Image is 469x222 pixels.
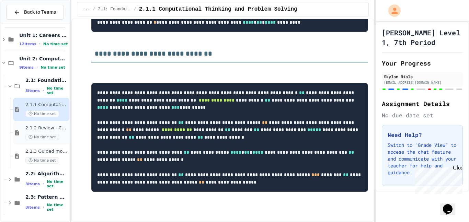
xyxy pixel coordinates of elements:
[412,165,462,194] iframe: chat widget
[83,7,90,12] span: ...
[382,111,463,119] div: No due date set
[384,80,461,85] div: [EMAIL_ADDRESS][DOMAIN_NAME]
[25,171,68,177] span: 2.2: Algorithms from Idea to Flowchart
[25,125,68,131] span: 2.1.2 Review - Computational Thinking and Problem Solving
[382,28,463,47] h1: [PERSON_NAME] Level 1, 7th Period
[6,5,64,20] button: Back to Teams
[19,42,36,46] span: 12 items
[43,181,44,187] span: •
[25,157,59,164] span: No time set
[25,194,68,200] span: 2.3: Pattern Recognition & Decomposition
[39,41,41,47] span: •
[98,7,131,12] span: 2.1: Foundations of Computational Thinking
[3,3,47,44] div: Chat with us now!Close
[25,102,68,108] span: 2.1.1 Computational Thinking and Problem Solving
[19,65,34,70] span: 9 items
[93,7,95,12] span: /
[25,110,59,117] span: No time set
[19,32,68,38] span: Unit 1: Careers & Professionalism
[25,205,40,210] span: 3 items
[36,65,38,70] span: •
[19,56,68,62] span: Unit 2: Computational Thinking & Problem-Solving
[388,142,457,176] p: Switch to "Grade View" to access the chat feature and communicate with your teacher for help and ...
[381,3,402,19] div: My Account
[25,77,68,83] span: 2.1: Foundations of Computational Thinking
[47,203,68,212] span: No time set
[25,182,40,186] span: 3 items
[382,99,463,108] h2: Assignment Details
[134,7,136,12] span: /
[41,65,65,70] span: No time set
[25,89,40,93] span: 3 items
[24,9,56,16] span: Back to Teams
[25,134,59,140] span: No time set
[384,73,461,80] div: Skylan Rials
[43,205,44,210] span: •
[388,131,457,139] h3: Need Help?
[47,86,68,95] span: No time set
[43,88,44,93] span: •
[25,149,68,154] span: 2.1.3 Guided morning routine flowchart
[440,195,462,215] iframe: chat widget
[43,42,68,46] span: No time set
[382,58,463,68] h2: Your Progress
[47,179,68,188] span: No time set
[139,5,297,13] span: 2.1.1 Computational Thinking and Problem Solving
